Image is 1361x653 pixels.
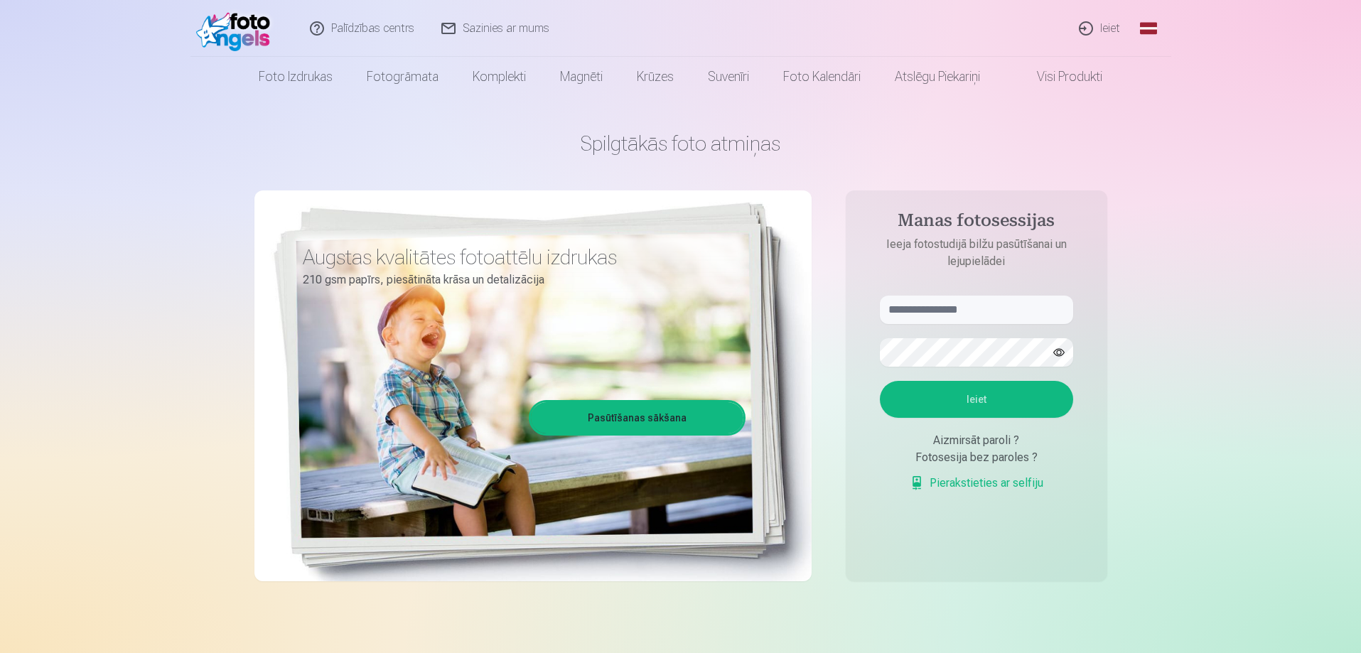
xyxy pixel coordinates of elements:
[456,57,543,97] a: Komplekti
[242,57,350,97] a: Foto izdrukas
[880,432,1073,449] div: Aizmirsāt paroli ?
[691,57,766,97] a: Suvenīri
[880,381,1073,418] button: Ieiet
[303,244,735,270] h3: Augstas kvalitātes fotoattēlu izdrukas
[196,6,278,51] img: /fa1
[350,57,456,97] a: Fotogrāmata
[866,236,1087,270] p: Ieeja fotostudijā bilžu pasūtīšanai un lejupielādei
[880,449,1073,466] div: Fotosesija bez paroles ?
[531,402,743,433] a: Pasūtīšanas sākšana
[254,131,1107,156] h1: Spilgtākās foto atmiņas
[878,57,997,97] a: Atslēgu piekariņi
[620,57,691,97] a: Krūzes
[303,270,735,290] p: 210 gsm papīrs, piesātināta krāsa un detalizācija
[997,57,1119,97] a: Visi produkti
[910,475,1043,492] a: Pierakstieties ar selfiju
[866,210,1087,236] h4: Manas fotosessijas
[543,57,620,97] a: Magnēti
[766,57,878,97] a: Foto kalendāri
